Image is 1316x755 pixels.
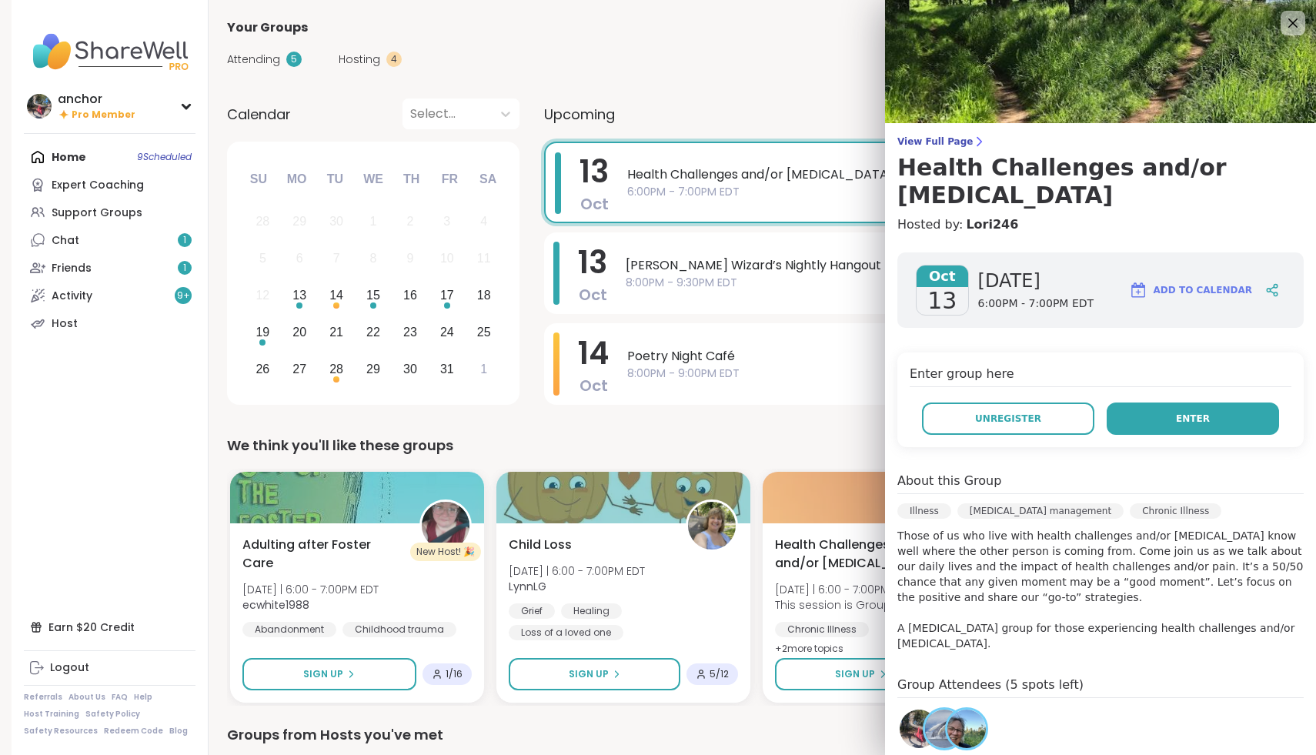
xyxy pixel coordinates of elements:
[467,242,500,276] div: Not available Saturday, October 11th, 2025
[775,597,936,613] span: This session is Group-hosted
[52,233,79,249] div: Chat
[1122,272,1259,309] button: Add to Calendar
[283,205,316,239] div: Not available Monday, September 29th, 2025
[1154,283,1252,297] span: Add to Calendar
[897,135,1304,148] span: View Full Page
[183,234,186,247] span: 1
[357,316,390,349] div: Choose Wednesday, October 22nd, 2025
[292,285,306,306] div: 13
[897,676,1304,698] h4: Group Attendees (5 spots left)
[242,162,276,196] div: Su
[112,692,128,703] a: FAQ
[183,262,186,275] span: 1
[52,316,78,332] div: Host
[480,359,487,379] div: 1
[246,316,279,349] div: Choose Sunday, October 19th, 2025
[580,150,609,193] span: 13
[169,726,188,737] a: Blog
[52,261,92,276] div: Friends
[627,366,1258,382] span: 8:00PM - 9:00PM EDT
[422,502,469,550] img: ecwhite1988
[329,211,343,232] div: 30
[578,332,609,375] span: 14
[688,502,736,550] img: LynnLG
[406,248,413,269] div: 9
[24,709,79,720] a: Host Training
[443,211,450,232] div: 3
[957,503,1124,519] div: [MEDICAL_DATA] management
[978,269,1094,293] span: [DATE]
[509,563,645,579] span: [DATE] | 6:00 - 7:00PM EDT
[467,352,500,386] div: Choose Saturday, November 1st, 2025
[925,710,964,748] img: kathleenlynn
[430,242,463,276] div: Not available Friday, October 10th, 2025
[1129,281,1147,299] img: ShareWell Logomark
[256,211,269,232] div: 28
[283,279,316,312] div: Choose Monday, October 13th, 2025
[303,667,343,681] span: Sign Up
[24,654,195,682] a: Logout
[467,279,500,312] div: Choose Saturday, October 18th, 2025
[578,241,607,284] span: 13
[430,316,463,349] div: Choose Friday, October 24th, 2025
[897,503,951,519] div: Illness
[227,18,308,37] span: Your Groups
[775,582,936,597] span: [DATE] | 6:00 - 7:00PM EDT
[406,211,413,232] div: 2
[433,162,466,196] div: Fr
[923,707,966,750] a: kathleenlynn
[24,282,195,309] a: Activity9+
[292,211,306,232] div: 29
[246,279,279,312] div: Not available Sunday, October 12th, 2025
[627,347,1258,366] span: Poetry Night Café
[626,275,1258,291] span: 8:00PM - 9:30PM EDT
[966,215,1018,234] a: Lori246
[318,162,352,196] div: Tu
[509,658,680,690] button: Sign Up
[394,352,427,386] div: Choose Thursday, October 30th, 2025
[244,203,502,387] div: month 2025-10
[320,316,353,349] div: Choose Tuesday, October 21st, 2025
[256,359,269,379] div: 26
[242,622,336,637] div: Abandonment
[329,359,343,379] div: 28
[403,322,417,342] div: 23
[947,710,986,748] img: Lori246
[24,199,195,226] a: Support Groups
[897,135,1304,209] a: View Full PageHealth Challenges and/or [MEDICAL_DATA]
[627,184,1257,200] span: 6:00PM - 7:00PM EDT
[242,597,309,613] b: ecwhite1988
[357,279,390,312] div: Choose Wednesday, October 15th, 2025
[403,359,417,379] div: 30
[283,316,316,349] div: Choose Monday, October 20th, 2025
[1130,503,1221,519] div: Chronic Illness
[52,205,142,221] div: Support Groups
[52,178,144,193] div: Expert Coaching
[917,266,968,287] span: Oct
[259,248,266,269] div: 5
[320,352,353,386] div: Choose Tuesday, October 28th, 2025
[394,205,427,239] div: Not available Thursday, October 2nd, 2025
[477,248,491,269] div: 11
[24,171,195,199] a: Expert Coaching
[342,622,456,637] div: Childhood trauma
[897,154,1304,209] h3: Health Challenges and/or [MEDICAL_DATA]
[480,211,487,232] div: 4
[440,285,454,306] div: 17
[775,622,869,637] div: Chronic Illness
[430,205,463,239] div: Not available Friday, October 3rd, 2025
[333,248,340,269] div: 7
[1176,412,1210,426] span: Enter
[27,94,52,119] img: anchor
[370,248,377,269] div: 8
[329,322,343,342] div: 21
[900,710,938,748] img: anchor
[775,658,947,690] button: Sign Up
[279,162,313,196] div: Mo
[440,359,454,379] div: 31
[710,668,729,680] span: 5 / 12
[85,709,140,720] a: Safety Policy
[975,412,1041,426] span: Unregister
[403,285,417,306] div: 16
[897,215,1304,234] h4: Hosted by:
